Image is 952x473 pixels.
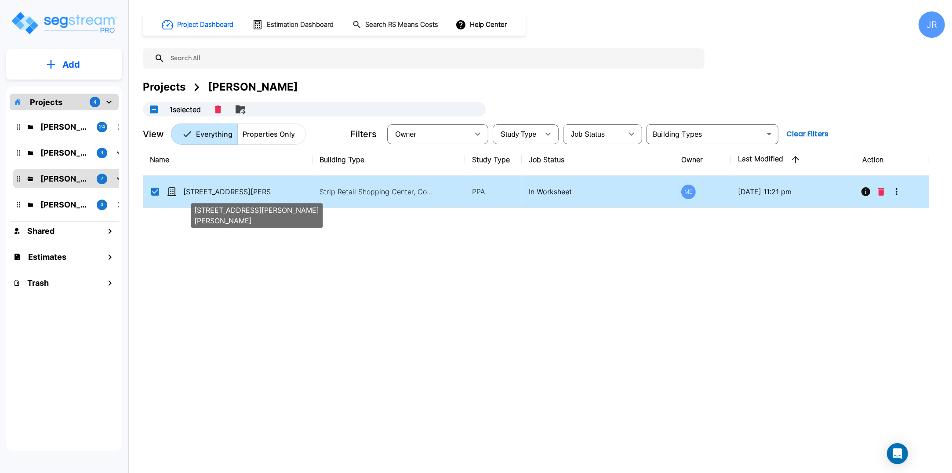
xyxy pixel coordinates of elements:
[143,144,312,176] th: Name
[763,128,775,140] button: Open
[143,127,164,141] p: View
[177,20,233,30] h1: Project Dashboard
[211,102,225,117] button: Delete
[320,186,438,197] p: Strip Retail Shopping Center, Commercial Property Site
[40,199,90,211] p: Jon's Folder
[529,186,667,197] p: In Worksheet
[145,101,163,118] button: UnSelectAll
[571,131,605,138] span: Job Status
[27,277,49,289] h1: Trash
[674,144,731,176] th: Owner
[389,122,469,146] div: Select
[522,144,674,176] th: Job Status
[208,79,298,95] div: [PERSON_NAME]
[267,20,334,30] h1: Estimation Dashboard
[681,185,696,199] div: ME
[857,183,875,200] button: Info
[731,144,855,176] th: Last Modified
[170,104,201,115] p: 1 selected
[158,15,238,34] button: Project Dashboard
[249,15,338,34] button: Estimation Dashboard
[94,98,97,106] p: 4
[565,122,623,146] div: Select
[243,129,295,139] p: Properties Only
[494,122,539,146] div: Select
[183,186,271,197] p: [STREET_ADDRESS][PERSON_NAME][PERSON_NAME]
[349,16,443,33] button: Search RS Means Costs
[237,124,306,145] button: Properties Only
[454,16,510,33] button: Help Center
[6,52,122,77] button: Add
[888,183,905,200] button: More-Options
[28,251,66,263] h1: Estimates
[232,101,249,118] button: Move
[195,205,320,226] p: [STREET_ADDRESS][PERSON_NAME][PERSON_NAME]
[887,443,908,464] div: Open Intercom Messenger
[99,123,105,131] p: 24
[196,129,233,139] p: Everything
[40,173,90,185] p: M.E. Folder
[30,96,62,108] p: Projects
[350,127,377,141] p: Filters
[10,11,118,36] img: Logo
[875,183,888,200] button: Delete
[62,58,80,71] p: Add
[855,144,929,176] th: Action
[27,225,55,237] h1: Shared
[143,79,185,95] div: Projects
[101,201,104,208] p: 4
[165,48,700,69] input: Search All
[501,131,536,138] span: Study Type
[783,125,832,143] button: Clear Filters
[919,11,945,38] div: JR
[365,20,438,30] h1: Search RS Means Costs
[40,121,90,133] p: Kristina's Folder (Finalized Reports)
[395,131,416,138] span: Owner
[465,144,522,176] th: Study Type
[171,124,238,145] button: Everything
[472,186,515,197] p: PPA
[40,147,90,159] p: Karina's Folder
[171,124,306,145] div: Platform
[738,186,848,197] p: [DATE] 11:21 pm
[101,175,104,182] p: 2
[649,128,761,140] input: Building Types
[101,149,104,156] p: 3
[312,144,465,176] th: Building Type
